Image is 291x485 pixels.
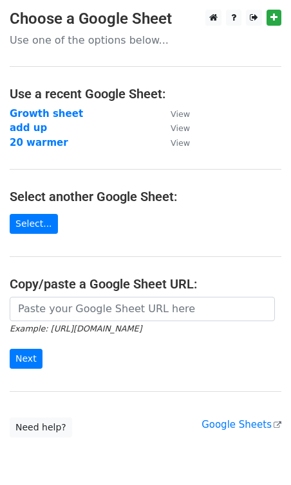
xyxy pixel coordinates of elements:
[10,108,83,119] a: Growth sheet
[10,214,58,234] a: Select...
[158,108,190,119] a: View
[10,276,281,292] h4: Copy/paste a Google Sheet URL:
[10,297,275,321] input: Paste your Google Sheet URL here
[171,138,190,148] small: View
[171,123,190,133] small: View
[10,418,72,437] a: Need help?
[10,10,281,28] h3: Choose a Google Sheet
[171,109,190,119] small: View
[10,122,47,134] a: add up
[10,324,142,333] small: Example: [URL][DOMAIN_NAME]
[10,137,68,148] a: 20 warmer
[202,419,281,430] a: Google Sheets
[10,189,281,204] h4: Select another Google Sheet:
[158,122,190,134] a: View
[10,86,281,101] h4: Use a recent Google Sheet:
[10,349,42,369] input: Next
[10,33,281,47] p: Use one of the options below...
[158,137,190,148] a: View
